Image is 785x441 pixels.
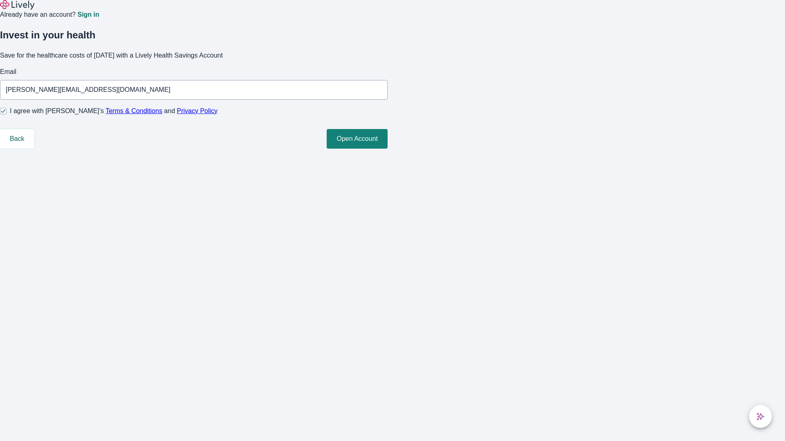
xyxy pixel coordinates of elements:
button: chat [749,405,772,428]
svg: Lively AI Assistant [756,412,765,421]
a: Privacy Policy [177,107,218,114]
a: Sign in [77,11,99,18]
span: I agree with [PERSON_NAME]’s and [10,106,218,116]
button: Open Account [327,129,388,149]
a: Terms & Conditions [105,107,162,114]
